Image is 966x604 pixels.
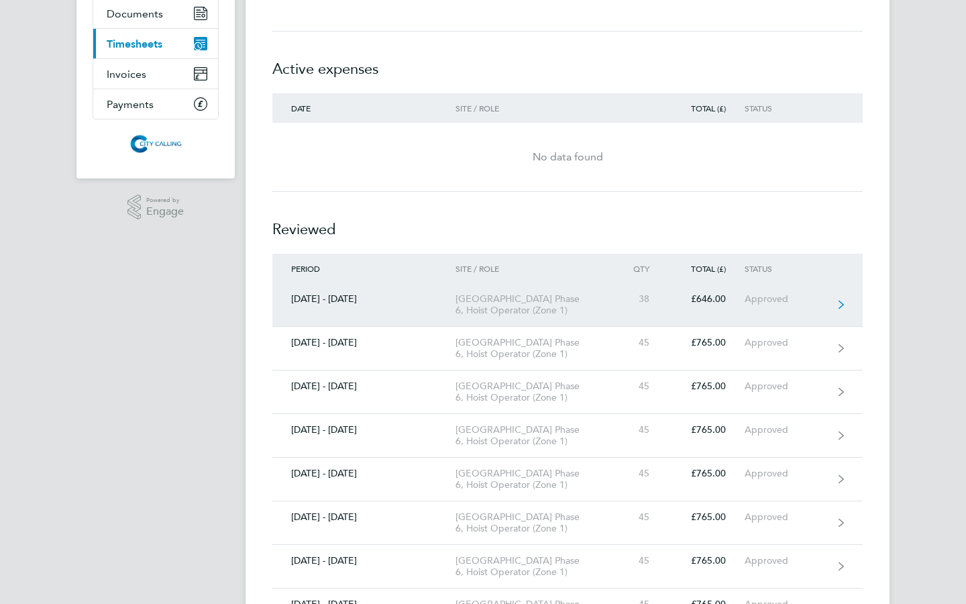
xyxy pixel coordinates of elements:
[745,468,827,479] div: Approved
[93,29,218,58] a: Timesheets
[272,381,455,392] div: [DATE] - [DATE]
[668,103,745,113] div: Total (£)
[668,264,745,273] div: Total (£)
[609,337,668,348] div: 45
[272,468,455,479] div: [DATE] - [DATE]
[272,327,863,370] a: [DATE] - [DATE][GEOGRAPHIC_DATA] Phase 6, Hoist Operator (Zone 1)45£765.00Approved
[455,337,609,360] div: [GEOGRAPHIC_DATA] Phase 6, Hoist Operator (Zone 1)
[272,192,863,254] h2: Reviewed
[455,381,609,403] div: [GEOGRAPHIC_DATA] Phase 6, Hoist Operator (Zone 1)
[272,424,455,436] div: [DATE] - [DATE]
[455,293,609,316] div: [GEOGRAPHIC_DATA] Phase 6, Hoist Operator (Zone 1)
[291,263,320,274] span: Period
[272,458,863,501] a: [DATE] - [DATE][GEOGRAPHIC_DATA] Phase 6, Hoist Operator (Zone 1)45£765.00Approved
[107,7,163,20] span: Documents
[668,381,745,392] div: £765.00
[272,283,863,327] a: [DATE] - [DATE][GEOGRAPHIC_DATA] Phase 6, Hoist Operator (Zone 1)38£646.00Approved
[272,545,863,589] a: [DATE] - [DATE][GEOGRAPHIC_DATA] Phase 6, Hoist Operator (Zone 1)45£765.00Approved
[609,381,668,392] div: 45
[609,424,668,436] div: 45
[107,38,162,50] span: Timesheets
[455,555,609,578] div: [GEOGRAPHIC_DATA] Phase 6, Hoist Operator (Zone 1)
[272,501,863,545] a: [DATE] - [DATE][GEOGRAPHIC_DATA] Phase 6, Hoist Operator (Zone 1)45£765.00Approved
[745,337,827,348] div: Approved
[107,68,146,81] span: Invoices
[93,59,218,89] a: Invoices
[127,133,184,154] img: citycalling-logo-retina.png
[745,103,827,113] div: Status
[745,511,827,523] div: Approved
[745,381,827,392] div: Approved
[455,264,609,273] div: Site / Role
[668,511,745,523] div: £765.00
[272,414,863,458] a: [DATE] - [DATE][GEOGRAPHIC_DATA] Phase 6, Hoist Operator (Zone 1)45£765.00Approved
[668,293,745,305] div: £646.00
[745,293,827,305] div: Approved
[127,195,184,220] a: Powered byEngage
[455,103,609,113] div: Site / Role
[745,264,827,273] div: Status
[609,511,668,523] div: 45
[609,468,668,479] div: 45
[609,293,668,305] div: 38
[272,337,455,348] div: [DATE] - [DATE]
[272,511,455,523] div: [DATE] - [DATE]
[668,424,745,436] div: £765.00
[272,293,455,305] div: [DATE] - [DATE]
[745,424,827,436] div: Approved
[272,370,863,414] a: [DATE] - [DATE][GEOGRAPHIC_DATA] Phase 6, Hoist Operator (Zone 1)45£765.00Approved
[272,103,455,113] div: Date
[745,555,827,566] div: Approved
[668,555,745,566] div: £765.00
[146,206,184,217] span: Engage
[455,424,609,447] div: [GEOGRAPHIC_DATA] Phase 6, Hoist Operator (Zone 1)
[93,89,218,119] a: Payments
[668,337,745,348] div: £765.00
[146,195,184,206] span: Powered by
[455,511,609,534] div: [GEOGRAPHIC_DATA] Phase 6, Hoist Operator (Zone 1)
[272,555,455,566] div: [DATE] - [DATE]
[668,468,745,479] div: £765.00
[272,149,863,165] div: No data found
[93,133,219,154] a: Go to home page
[455,468,609,491] div: [GEOGRAPHIC_DATA] Phase 6, Hoist Operator (Zone 1)
[609,264,668,273] div: Qty
[609,555,668,566] div: 45
[107,98,154,111] span: Payments
[272,32,863,93] h2: Active expenses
